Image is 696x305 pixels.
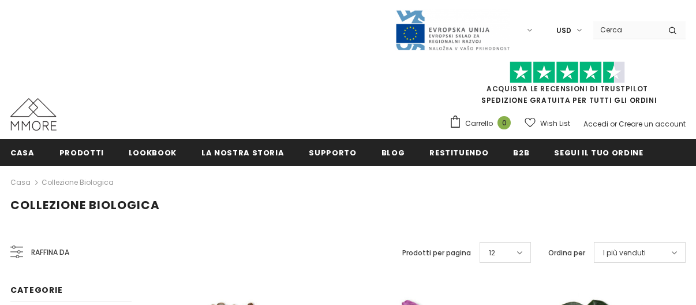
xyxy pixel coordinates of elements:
[395,25,510,35] a: Javni Razpis
[59,139,104,165] a: Prodotti
[449,66,686,105] span: SPEDIZIONE GRATUITA PER TUTTI GLI ORDINI
[201,147,284,158] span: La nostra storia
[429,147,488,158] span: Restituendo
[619,119,686,129] a: Creare un account
[10,197,160,213] span: Collezione biologica
[525,113,570,133] a: Wish List
[10,139,35,165] a: Casa
[42,177,114,187] a: Collezione biologica
[554,147,643,158] span: Segui il tuo ordine
[10,176,31,189] a: Casa
[381,139,405,165] a: Blog
[395,9,510,51] img: Javni Razpis
[540,118,570,129] span: Wish List
[201,139,284,165] a: La nostra storia
[449,115,517,132] a: Carrello 0
[31,246,69,259] span: Raffina da
[487,84,648,94] a: Acquista le recensioni di TrustPilot
[554,139,643,165] a: Segui il tuo ordine
[309,147,356,158] span: supporto
[610,119,617,129] span: or
[510,61,625,84] img: Fidati di Pilot Stars
[513,139,529,165] a: B2B
[489,247,495,259] span: 12
[465,118,493,129] span: Carrello
[129,139,177,165] a: Lookbook
[497,116,511,129] span: 0
[10,98,57,131] img: Casi MMORE
[381,147,405,158] span: Blog
[402,247,471,259] label: Prodotti per pagina
[513,147,529,158] span: B2B
[129,147,177,158] span: Lookbook
[10,147,35,158] span: Casa
[556,25,571,36] span: USD
[548,247,585,259] label: Ordina per
[10,284,62,296] span: Categorie
[593,21,660,38] input: Search Site
[583,119,608,129] a: Accedi
[59,147,104,158] span: Prodotti
[309,139,356,165] a: supporto
[429,139,488,165] a: Restituendo
[603,247,646,259] span: I più venduti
